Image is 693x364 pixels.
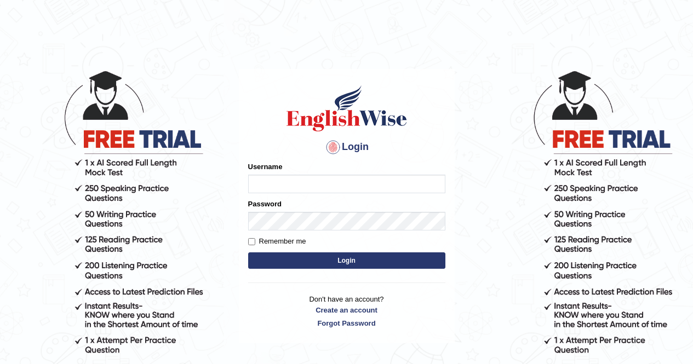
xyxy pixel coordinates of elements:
p: Don't have an account? [248,294,445,328]
label: Remember me [248,236,306,247]
a: Create an account [248,305,445,315]
label: Password [248,199,282,209]
img: Logo of English Wise sign in for intelligent practice with AI [284,84,409,133]
input: Remember me [248,238,255,245]
button: Login [248,252,445,269]
a: Forgot Password [248,318,445,328]
label: Username [248,161,283,172]
h4: Login [248,138,445,156]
